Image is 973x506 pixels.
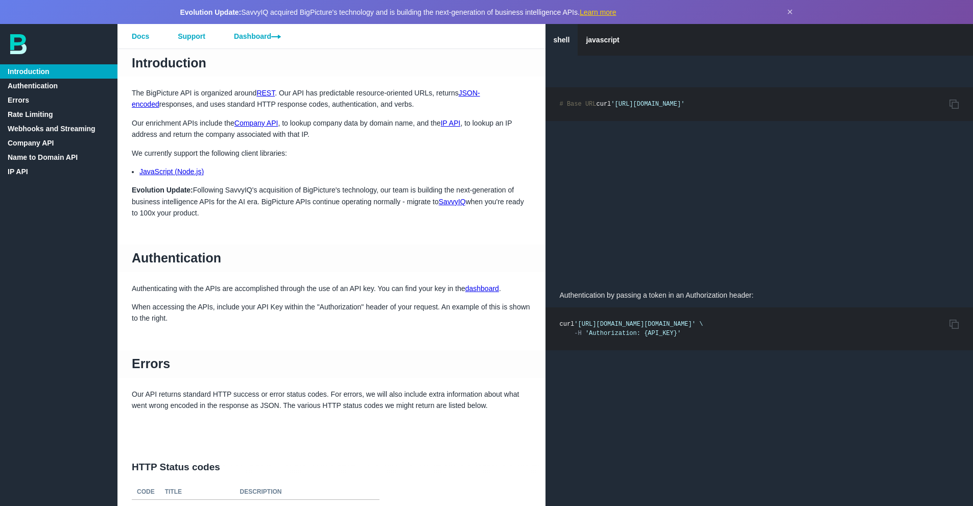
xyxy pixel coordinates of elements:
[220,24,295,49] a: Dashboard
[117,148,545,159] p: We currently support the following client libraries:
[699,321,703,328] span: \
[578,24,627,56] a: javascript
[787,6,793,18] button: Dismiss announcement
[117,350,545,378] h1: Errors
[117,24,163,49] a: Docs
[234,119,278,127] a: Company API
[132,485,160,500] th: Code
[117,87,545,110] p: The BigPicture API is organized around . Our API has predictable resource-oriented URLs, returns ...
[117,49,545,77] h1: Introduction
[117,389,545,412] p: Our API returns standard HTTP success or error status codes. For errors, we will also include ext...
[465,284,499,293] a: dashboard
[560,101,685,108] code: curl
[117,117,545,140] p: Our enrichment APIs include the , to lookup company data by domain name, and the , to lookup an I...
[10,34,27,54] img: bp-logo-B-teal.svg
[545,24,578,56] a: shell
[574,330,581,337] span: -H
[160,485,235,500] th: Title
[132,89,480,108] a: JSON-encoded
[180,8,616,16] span: SavvyIQ acquired BigPicture's technology and is building the next-generation of business intellig...
[117,450,545,485] h2: HTTP Status codes
[580,8,616,16] a: Learn more
[117,283,545,294] p: Authenticating with the APIs are accomplished through the use of an API key. You can find your ke...
[117,301,545,324] p: When accessing the APIs, include your API Key within the "Authorization" header of your request. ...
[235,485,379,500] th: Description
[560,101,597,108] span: # Base URL
[585,330,681,337] span: 'Authorization: {API_KEY}'
[560,321,703,337] code: curl
[441,119,461,127] a: IP API
[611,101,684,108] span: '[URL][DOMAIN_NAME]'
[439,198,466,206] a: SavvyIQ
[117,245,545,272] h1: Authentication
[117,184,545,219] p: Following SavvyIQ's acquisition of BigPicture's technology, our team is building the next-generat...
[139,167,204,176] a: JavaScript (Node.js)
[574,321,696,328] span: '[URL][DOMAIN_NAME][DOMAIN_NAME]'
[163,24,220,49] a: Support
[132,186,193,194] strong: Evolution Update:
[180,8,242,16] strong: Evolution Update:
[256,89,275,97] a: REST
